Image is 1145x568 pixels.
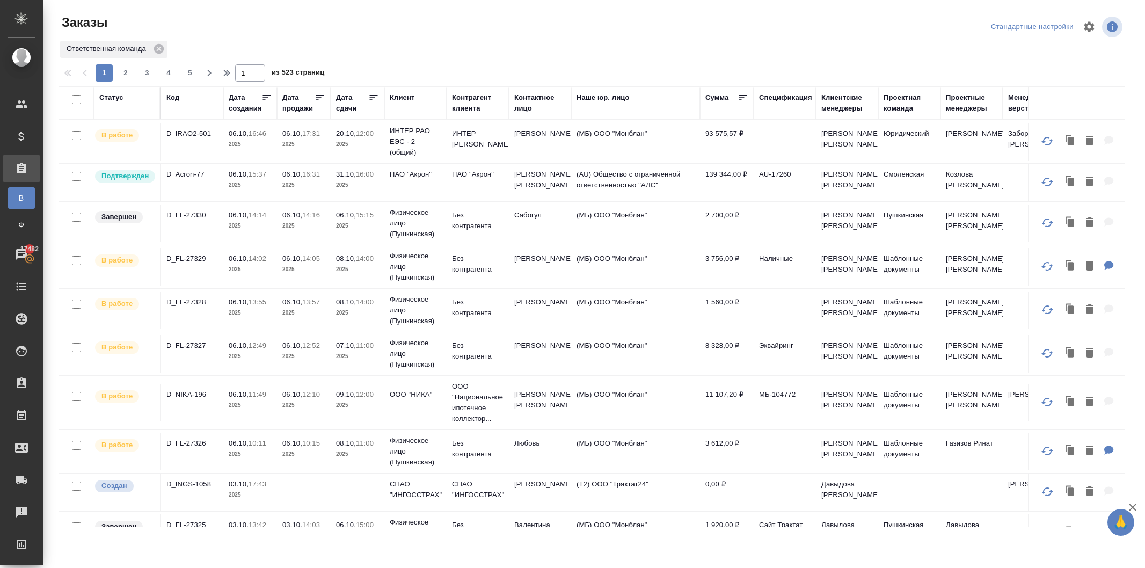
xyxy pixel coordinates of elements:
[229,211,249,219] p: 06.10,
[1081,522,1099,544] button: Удалить
[878,248,940,286] td: Шаблонные документы
[816,292,878,329] td: [PERSON_NAME] [PERSON_NAME]
[282,400,325,411] p: 2025
[509,474,571,511] td: [PERSON_NAME]
[336,351,379,362] p: 2025
[940,164,1003,201] td: Козлова [PERSON_NAME]
[336,341,356,349] p: 07.10,
[117,64,134,82] button: 2
[509,205,571,242] td: Сабогул
[1060,299,1081,321] button: Клонировать
[336,400,379,411] p: 2025
[166,479,218,490] p: D_INGS-1058
[1076,14,1102,40] span: Настроить таблицу
[336,254,356,263] p: 08.10,
[356,254,374,263] p: 14:00
[101,342,133,353] p: В работе
[390,92,414,103] div: Клиент
[754,248,816,286] td: Наличные
[356,439,374,447] p: 11:00
[390,251,441,283] p: Физическое лицо (Пушкинская)
[302,341,320,349] p: 12:52
[1102,17,1125,37] span: Посмотреть информацию
[390,169,441,180] p: ПАО "Акрон"
[272,66,324,82] span: из 523 страниц
[94,297,155,311] div: Выставляет ПМ после принятия заказа от КМа
[282,170,302,178] p: 06.10,
[571,164,700,201] td: (AU) Общество с ограниченной ответственностью "АЛС"
[94,479,155,493] div: Выставляется автоматически при создании заказа
[754,164,816,201] td: AU-17260
[509,433,571,470] td: Любовь
[754,514,816,552] td: Сайт Трактат
[700,123,754,161] td: 93 575,57 ₽
[878,335,940,373] td: Шаблонные документы
[1034,340,1060,366] button: Обновить
[1060,343,1081,365] button: Клонировать
[166,438,218,449] p: D_FL-27326
[160,68,177,78] span: 4
[700,433,754,470] td: 3 612,00 ₽
[390,207,441,239] p: Физическое лицо (Пушкинская)
[336,211,356,219] p: 06.10,
[754,335,816,373] td: Эквайринг
[282,264,325,275] p: 2025
[452,169,504,180] p: ПАО "Акрон"
[816,123,878,161] td: [PERSON_NAME] [PERSON_NAME]
[282,180,325,191] p: 2025
[878,433,940,470] td: Шаблонные документы
[700,384,754,421] td: 11 107,20 ₽
[878,514,940,552] td: Пушкинская
[390,435,441,468] p: Физическое лицо (Пушкинская)
[336,308,379,318] p: 2025
[166,389,218,400] p: D_NIKA-196
[452,92,504,114] div: Контрагент клиента
[1034,389,1060,415] button: Обновить
[59,14,107,31] span: Заказы
[282,521,302,529] p: 03.10,
[821,92,873,114] div: Клиентские менеджеры
[571,292,700,329] td: (МБ) ООО "Монблан"
[390,338,441,370] p: Физическое лицо (Пушкинская)
[166,253,218,264] p: D_FL-27329
[166,520,218,530] p: D_FL-27325
[282,254,302,263] p: 06.10,
[249,254,266,263] p: 14:02
[1060,212,1081,234] button: Клонировать
[452,128,504,150] p: ИНТЕР [PERSON_NAME]
[1081,212,1099,234] button: Удалить
[94,389,155,404] div: Выставляет ПМ после принятия заказа от КМа
[229,170,249,178] p: 06.10,
[94,340,155,355] div: Выставляет ПМ после принятия заказа от КМа
[1081,171,1099,193] button: Удалить
[816,205,878,242] td: [PERSON_NAME] [PERSON_NAME]
[229,92,261,114] div: Дата создания
[336,298,356,306] p: 08.10,
[988,19,1076,35] div: split button
[577,92,630,103] div: Наше юр. лицо
[67,43,150,54] p: Ответственная команда
[356,341,374,349] p: 11:00
[700,474,754,511] td: 0,00 ₽
[101,298,133,309] p: В работе
[940,384,1003,421] td: [PERSON_NAME] [PERSON_NAME]
[509,123,571,161] td: [PERSON_NAME]
[946,92,997,114] div: Проектные менеджеры
[509,335,571,373] td: [PERSON_NAME]
[249,341,266,349] p: 12:49
[571,123,700,161] td: (МБ) ООО "Монблан"
[940,514,1003,552] td: Давыдова [PERSON_NAME]
[229,390,249,398] p: 06.10,
[101,212,136,222] p: Завершен
[94,128,155,143] div: Выставляет ПМ после принятия заказа от КМа
[1081,391,1099,413] button: Удалить
[452,479,504,500] p: СПАО "ИНГОССТРАХ"
[181,68,199,78] span: 5
[700,292,754,329] td: 1 560,00 ₽
[229,400,272,411] p: 2025
[282,298,302,306] p: 06.10,
[282,390,302,398] p: 06.10,
[336,521,356,529] p: 06.10,
[571,384,700,421] td: (МБ) ООО "Монблан"
[117,68,134,78] span: 2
